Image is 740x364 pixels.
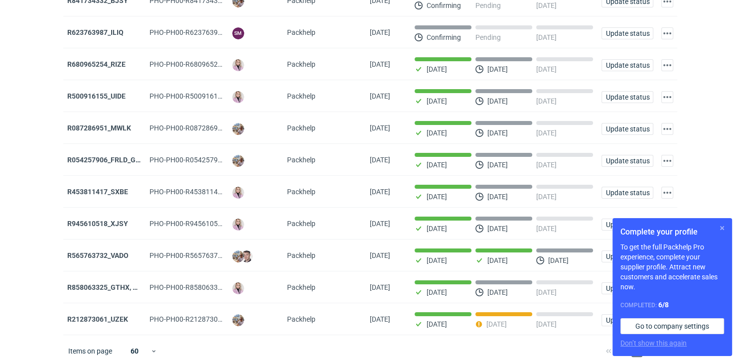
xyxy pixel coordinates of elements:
[67,220,128,228] a: R945610518_XJSY
[606,30,649,37] span: Update status
[370,283,390,291] span: 27/08/2025
[68,346,112,356] span: Items on page
[427,33,461,41] p: Confirming
[149,283,394,291] span: PHO-PH00-R858063325_GTHX,-NNPL,-JAAG,-JGXY,-QTVD,-WZHN,-ITNR,-EUMI
[287,283,315,291] span: Packhelp
[149,251,247,259] span: PHO-PH00-R565763732_VADO
[370,124,390,132] span: 04/09/2025
[287,28,315,36] span: Packhelp
[370,188,390,196] span: 03/09/2025
[620,300,724,310] div: Completed:
[716,222,728,234] button: Skip for now
[606,189,649,196] span: Update status
[287,251,315,259] span: Packhelp
[536,225,557,233] p: [DATE]
[287,315,315,323] span: Packhelp
[232,59,244,71] img: Klaudia Wiśniewska
[241,250,253,262] img: Maciej Sikora
[370,28,390,36] span: 11/09/2025
[536,1,557,9] p: [DATE]
[67,188,128,196] strong: R453811417_SXBE
[67,156,172,164] a: R054257906_FRLD_GMZJ_SABM
[67,60,126,68] a: R680965254_RIZE
[119,344,151,358] div: 60
[620,242,724,292] p: To get the full Packhelp Pro experience, complete your supplier profile. Attract new customers an...
[536,65,557,73] p: [DATE]
[536,161,557,169] p: [DATE]
[232,250,244,262] img: Michał Palasek
[601,123,653,135] button: Update status
[149,124,249,132] span: PHO-PH00-R087286951_MWLK
[620,226,724,238] h1: Complete your profile
[149,220,245,228] span: PHO-PH00-R945610518_XJSY
[601,187,653,199] button: Update status
[67,283,275,291] strong: R858063325_GTHX, NNPL, JAAG, JGXY, QTVD, WZHN, ITNR, EUMI
[658,301,669,309] strong: 6 / 8
[370,92,390,100] span: 05/09/2025
[149,188,246,196] span: PHO-PH00-R453811417_SXBE
[536,320,557,328] p: [DATE]
[149,315,246,323] span: PHO-PH00-R212873061_UZEK
[606,253,649,260] span: Update status
[427,193,447,201] p: [DATE]
[606,317,649,324] span: Update status
[601,282,653,294] button: Update status
[661,91,673,103] button: Actions
[287,92,315,100] span: Packhelp
[601,155,653,167] button: Update status
[427,225,447,233] p: [DATE]
[287,220,315,228] span: Packhelp
[287,156,315,164] span: Packhelp
[606,157,649,164] span: Update status
[601,27,653,39] button: Update status
[427,65,447,73] p: [DATE]
[67,28,124,36] strong: R623763987_ILIQ
[487,97,508,105] p: [DATE]
[287,124,315,132] span: Packhelp
[149,28,242,36] span: PHO-PH00-R623763987_ILIQ
[232,187,244,199] img: Klaudia Wiśniewska
[370,251,390,259] span: 29/08/2025
[232,27,244,39] figcaption: SM
[232,219,244,231] img: Klaudia Wiśniewska
[427,320,447,328] p: [DATE]
[487,288,508,296] p: [DATE]
[475,33,501,41] p: Pending
[601,219,653,231] button: Update status
[427,256,447,264] p: [DATE]
[548,256,569,264] p: [DATE]
[370,156,390,164] span: 04/09/2025
[370,315,390,323] span: 26/08/2025
[427,288,447,296] p: [DATE]
[427,161,447,169] p: [DATE]
[427,129,447,137] p: [DATE]
[427,1,461,9] p: Confirming
[661,187,673,199] button: Actions
[601,59,653,71] button: Update status
[536,288,557,296] p: [DATE]
[536,33,557,41] p: [DATE]
[536,193,557,201] p: [DATE]
[620,338,687,348] button: Don’t show this again
[232,155,244,167] img: Michał Palasek
[487,161,508,169] p: [DATE]
[661,27,673,39] button: Actions
[67,92,126,100] a: R500916155_UIDE
[67,315,128,323] a: R212873061_UZEK
[232,282,244,294] img: Klaudia Wiśniewska
[606,62,649,69] span: Update status
[601,250,653,262] button: Update status
[661,155,673,167] button: Actions
[427,97,447,105] p: [DATE]
[149,156,290,164] span: PHO-PH00-R054257906_FRLD_GMZJ_SABM
[67,124,131,132] strong: R087286951_MWLK
[67,251,129,259] a: R565763732_VADO
[487,225,508,233] p: [DATE]
[232,91,244,103] img: Klaudia Wiśniewska
[661,123,673,135] button: Actions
